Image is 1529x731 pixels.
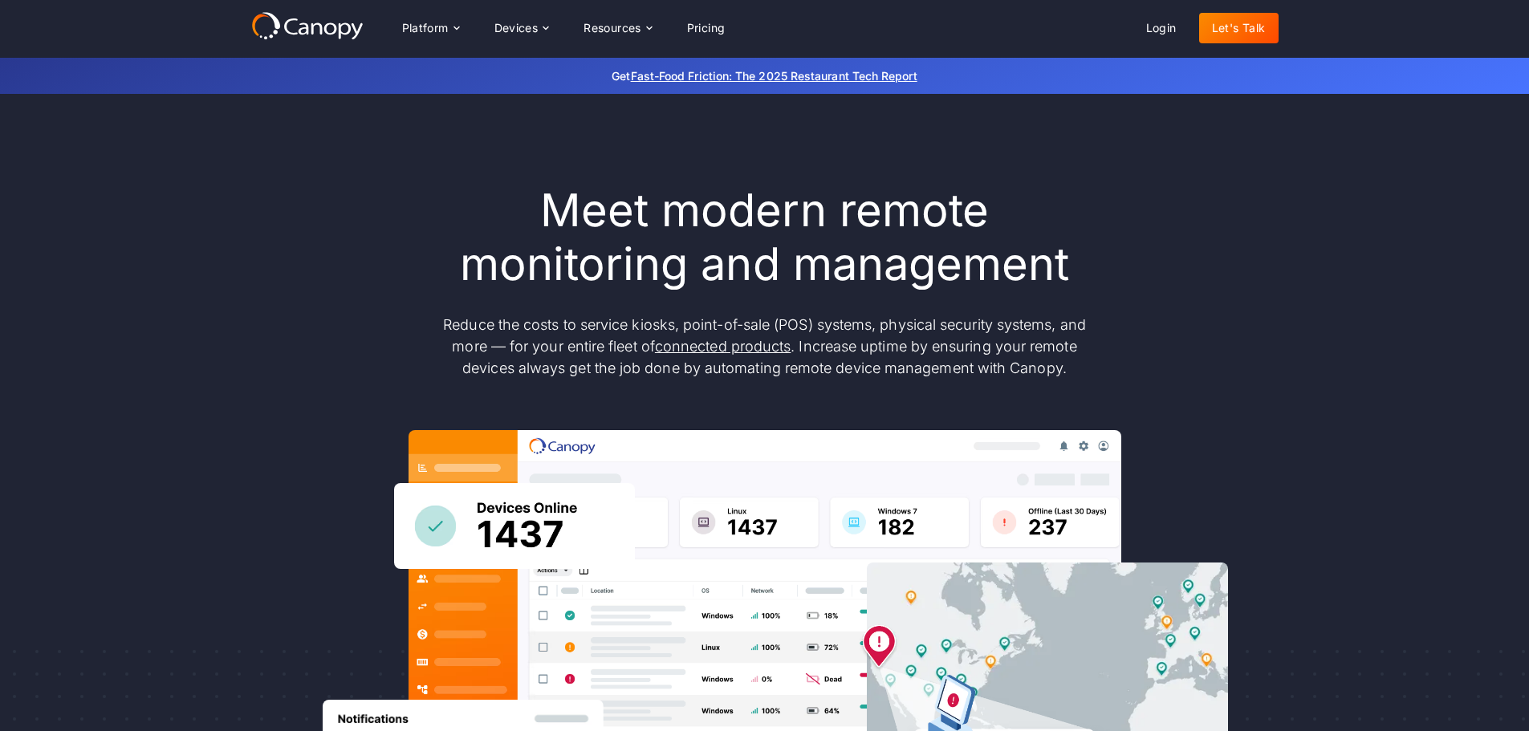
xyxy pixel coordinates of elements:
[1199,13,1279,43] a: Let's Talk
[1133,13,1189,43] a: Login
[571,12,664,44] div: Resources
[402,22,449,34] div: Platform
[428,314,1102,379] p: Reduce the costs to service kiosks, point-of-sale (POS) systems, physical security systems, and m...
[655,338,791,355] a: connected products
[482,12,562,44] div: Devices
[389,12,472,44] div: Platform
[674,13,738,43] a: Pricing
[372,67,1158,84] p: Get
[394,483,635,569] img: Canopy sees how many devices are online
[428,184,1102,291] h1: Meet modern remote monitoring and management
[494,22,539,34] div: Devices
[631,69,917,83] a: Fast-Food Friction: The 2025 Restaurant Tech Report
[584,22,641,34] div: Resources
